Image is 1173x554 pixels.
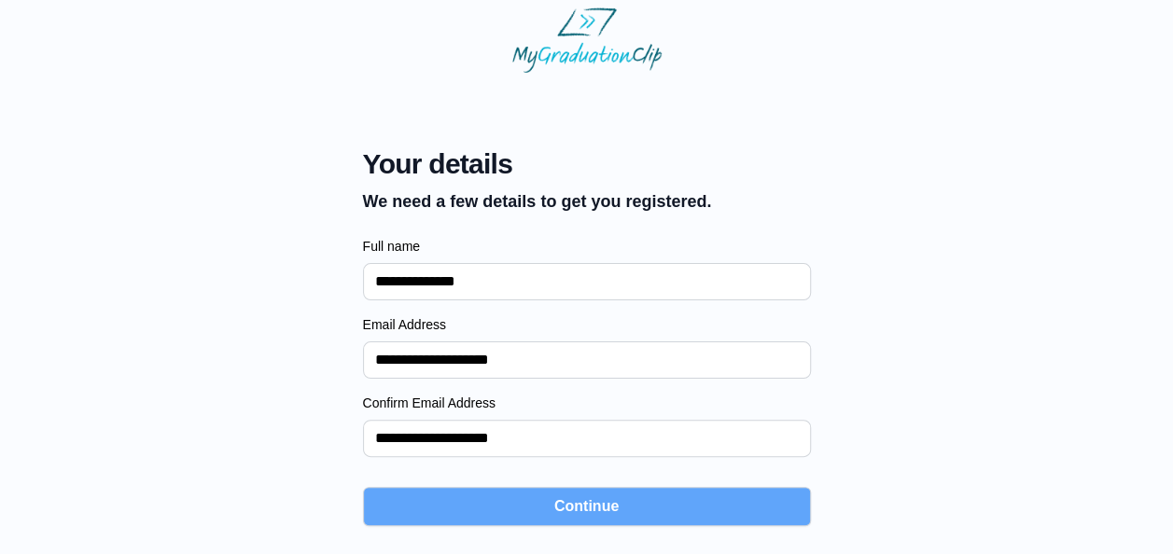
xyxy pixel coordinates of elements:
[512,7,662,73] img: MyGraduationClip
[363,315,811,334] label: Email Address
[363,188,712,215] p: We need a few details to get you registered.
[363,487,811,526] button: Continue
[363,237,811,256] label: Full name
[363,147,712,181] span: Your details
[363,394,811,412] label: Confirm Email Address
